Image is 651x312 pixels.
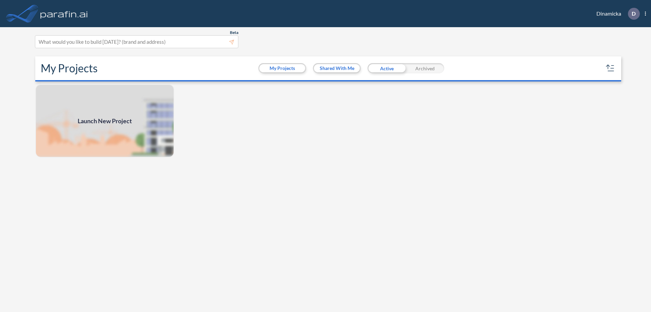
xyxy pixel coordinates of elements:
[78,116,132,126] span: Launch New Project
[586,8,646,20] div: Dinamicka
[632,11,636,17] p: D
[314,64,360,72] button: Shared With Me
[41,62,98,75] h2: My Projects
[35,84,174,158] a: Launch New Project
[259,64,305,72] button: My Projects
[35,84,174,158] img: add
[368,63,406,73] div: Active
[230,30,238,35] span: Beta
[39,7,89,20] img: logo
[605,63,616,74] button: sort
[406,63,444,73] div: Archived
